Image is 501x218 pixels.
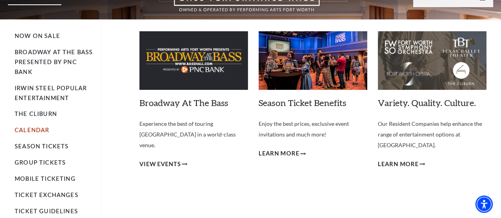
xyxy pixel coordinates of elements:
[15,85,87,101] a: Irwin Steel Popular Entertainment
[139,31,248,89] img: Broadway At The Bass
[475,195,493,213] div: Accessibility Menu
[139,97,228,108] a: Broadway At The Bass
[259,31,367,89] img: Season Ticket Benefits
[15,208,78,214] a: Ticket Guidelines
[378,159,425,169] a: Learn More Variety. Quality. Culture.
[15,49,93,75] a: Broadway At The Bass presented by PNC Bank
[378,97,476,108] a: Variety. Quality. Culture.
[259,149,299,159] span: Learn More
[15,175,76,182] a: Mobile Ticketing
[15,127,49,133] a: Calendar
[378,31,486,89] img: Variety. Quality. Culture.
[15,159,66,166] a: Group Tickets
[139,159,187,169] a: View Events
[15,32,60,39] a: Now On Sale
[378,159,419,169] span: Learn More
[259,119,367,140] p: Enjoy the best prices, exclusive event invitations and much more!
[139,119,248,150] p: Experience the best of touring [GEOGRAPHIC_DATA] in a world-class venue.
[15,110,57,117] a: The Cliburn
[259,149,306,159] a: Learn More Season Ticket Benefits
[378,119,486,150] p: Our Resident Companies help enhance the range of entertainment options at [GEOGRAPHIC_DATA].
[15,143,69,150] a: Season Tickets
[15,191,78,198] a: Ticket Exchanges
[139,159,181,169] span: View Events
[259,97,346,108] a: Season Ticket Benefits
